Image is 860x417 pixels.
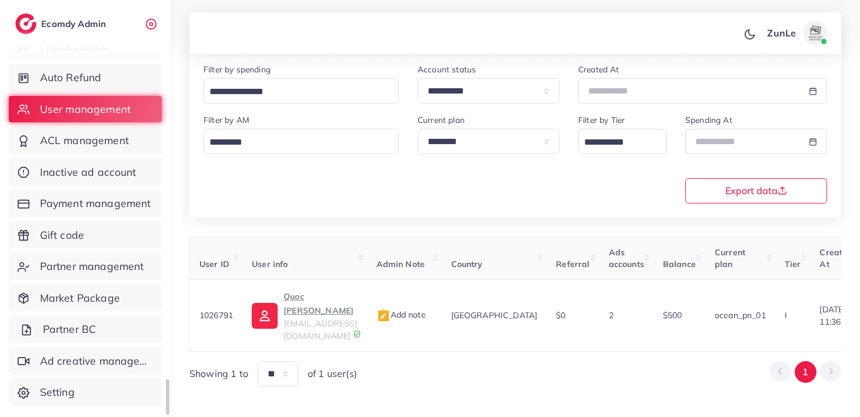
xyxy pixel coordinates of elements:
img: ic-user-info.36bf1079.svg [252,303,278,329]
a: Market Package [9,285,162,312]
span: ocean_pn_01 [715,310,766,321]
span: Gift code [40,228,84,243]
div: Search for option [204,129,399,154]
span: Auto Refund [40,70,102,85]
span: of 1 user(s) [308,367,357,381]
span: $0 [556,310,565,321]
span: Export data [725,186,787,195]
p: ZunLe [767,26,796,40]
a: Setting [9,379,162,406]
span: Ads accounts [609,247,644,269]
a: User management [9,96,162,123]
button: Go to page 1 [795,361,816,383]
span: Ad creative management [40,353,153,369]
span: [EMAIL_ADDRESS][DOMAIN_NAME] [284,318,357,341]
label: Spending At [685,114,732,126]
span: 1026791 [199,310,233,321]
span: User info [252,259,288,269]
img: 9CAL8B2pu8EFxCJHYAAAAldEVYdGRhdGU6Y3JlYXRlADIwMjItMTItMDlUMDQ6NTg6MzkrMDA6MDBXSlgLAAAAJXRFWHRkYXR... [353,330,361,338]
a: Gift code [9,222,162,249]
a: logoEcomdy Admin [15,14,109,34]
span: Balance [663,259,696,269]
label: Filter by spending [204,64,271,75]
span: Partner management [40,259,144,274]
label: Created At [578,64,619,75]
span: User ID [199,259,229,269]
span: Current plan [715,247,745,269]
span: Create At [819,247,847,269]
p: Quoc [PERSON_NAME] [284,289,357,318]
a: ZunLeavatar [761,21,832,45]
span: Payment management [40,196,151,211]
img: logo [15,14,36,34]
span: Market Package [40,291,120,306]
div: Search for option [204,78,399,104]
span: Admin Note [376,259,425,269]
a: Partner BC [9,316,162,343]
a: Quoc [PERSON_NAME][EMAIL_ADDRESS][DOMAIN_NAME] [252,289,357,342]
span: Referral [556,259,589,269]
span: Showing 1 to [189,367,248,381]
span: ACL management [40,133,129,148]
label: Filter by AM [204,114,249,126]
span: User management [40,102,131,117]
a: Product Links [9,33,162,60]
button: Export data [685,178,827,204]
span: I [785,310,787,321]
span: Setting [40,385,75,400]
div: Search for option [578,129,666,154]
input: Search for option [580,134,651,152]
span: Partner BC [43,322,96,337]
label: Account status [418,64,476,75]
label: Current plan [418,114,465,126]
h2: Ecomdy Admin [41,18,109,29]
img: avatar [804,21,827,45]
span: Add note [376,309,426,320]
span: [DATE] 11:36:50 [819,303,852,328]
a: Auto Refund [9,64,162,91]
span: Tier [785,259,801,269]
ul: Pagination [769,361,841,383]
a: Partner management [9,253,162,280]
img: admin_note.cdd0b510.svg [376,309,391,323]
a: Payment management [9,190,162,217]
input: Search for option [205,134,384,152]
span: [GEOGRAPHIC_DATA] [451,310,538,321]
span: Country [451,259,483,269]
span: Product Links [40,39,106,54]
span: 2 [609,310,614,321]
a: ACL management [9,127,162,154]
span: $500 [663,310,682,321]
span: Inactive ad account [40,165,136,180]
a: Ad creative management [9,348,162,375]
label: Filter by Tier [578,114,625,126]
a: Inactive ad account [9,159,162,186]
input: Search for option [205,83,384,101]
